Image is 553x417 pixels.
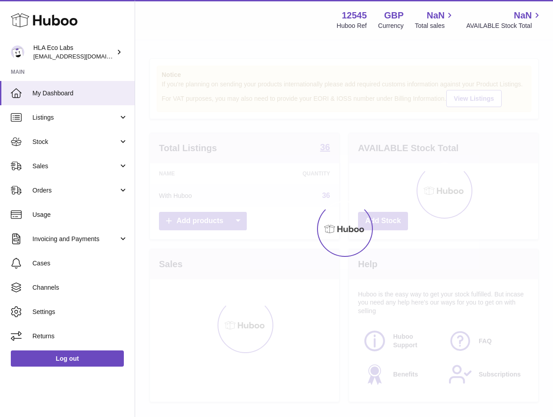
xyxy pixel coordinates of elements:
[32,283,128,292] span: Channels
[384,9,403,22] strong: GBP
[32,138,118,146] span: Stock
[426,9,444,22] span: NaN
[32,113,118,122] span: Listings
[33,44,114,61] div: HLA Eco Labs
[11,45,24,59] img: clinton@newgendirect.com
[378,22,404,30] div: Currency
[514,9,532,22] span: NaN
[11,350,124,367] a: Log out
[32,235,118,243] span: Invoicing and Payments
[415,22,455,30] span: Total sales
[32,162,118,170] span: Sales
[415,9,455,30] a: NaN Total sales
[32,89,128,98] span: My Dashboard
[32,308,128,316] span: Settings
[32,186,118,195] span: Orders
[466,9,542,30] a: NaN AVAILABLE Stock Total
[466,22,542,30] span: AVAILABLE Stock Total
[32,332,128,341] span: Returns
[32,211,128,219] span: Usage
[342,9,367,22] strong: 12545
[337,22,367,30] div: Huboo Ref
[32,259,128,268] span: Cases
[33,53,132,60] span: [EMAIL_ADDRESS][DOMAIN_NAME]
